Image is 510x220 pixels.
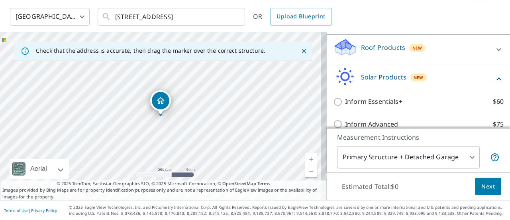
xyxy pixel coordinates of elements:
[475,178,501,196] button: Next
[10,6,90,28] div: [GEOGRAPHIC_DATA]
[4,208,29,213] a: Terms of Use
[412,45,422,51] span: New
[345,97,402,107] p: Inform Essentials+
[299,46,309,56] button: Close
[28,159,49,179] div: Aerial
[481,182,495,192] span: Next
[31,208,57,213] a: Privacy Policy
[305,165,317,177] a: Current Level 17, Zoom Out
[337,133,500,142] p: Measurement Instructions
[10,159,69,179] div: Aerial
[493,97,504,107] p: $60
[337,146,480,168] div: Primary Structure + Detached Garage
[335,178,405,195] p: Estimated Total: $0
[150,90,171,115] div: Dropped pin, building 1, Residential property, 1719 Sycamore Ave Royal Oak, MI 48073
[257,180,271,186] a: Terms
[253,8,332,26] div: OR
[361,43,405,52] p: Roof Products
[361,72,406,82] p: Solar Products
[414,74,424,81] span: New
[493,119,504,129] p: $75
[270,8,331,26] a: Upload Blueprint
[4,208,57,213] p: |
[305,153,317,165] a: Current Level 17, Zoom In
[69,204,506,216] p: © 2025 Eagle View Technologies, Inc. and Pictometry International Corp. All Rights Reserved. Repo...
[333,38,504,61] div: Roof ProductsNew
[277,12,325,22] span: Upload Blueprint
[222,180,256,186] a: OpenStreetMap
[333,67,504,90] div: Solar ProductsNew
[57,180,271,187] span: © 2025 TomTom, Earthstar Geographics SIO, © 2025 Microsoft Corporation, ©
[345,119,398,129] p: Inform Advanced
[36,47,265,54] p: Check that the address is accurate, then drag the marker over the correct structure.
[115,6,229,28] input: Search by address or latitude-longitude
[490,153,500,162] span: Your report will include the primary structure and a detached garage if one exists.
